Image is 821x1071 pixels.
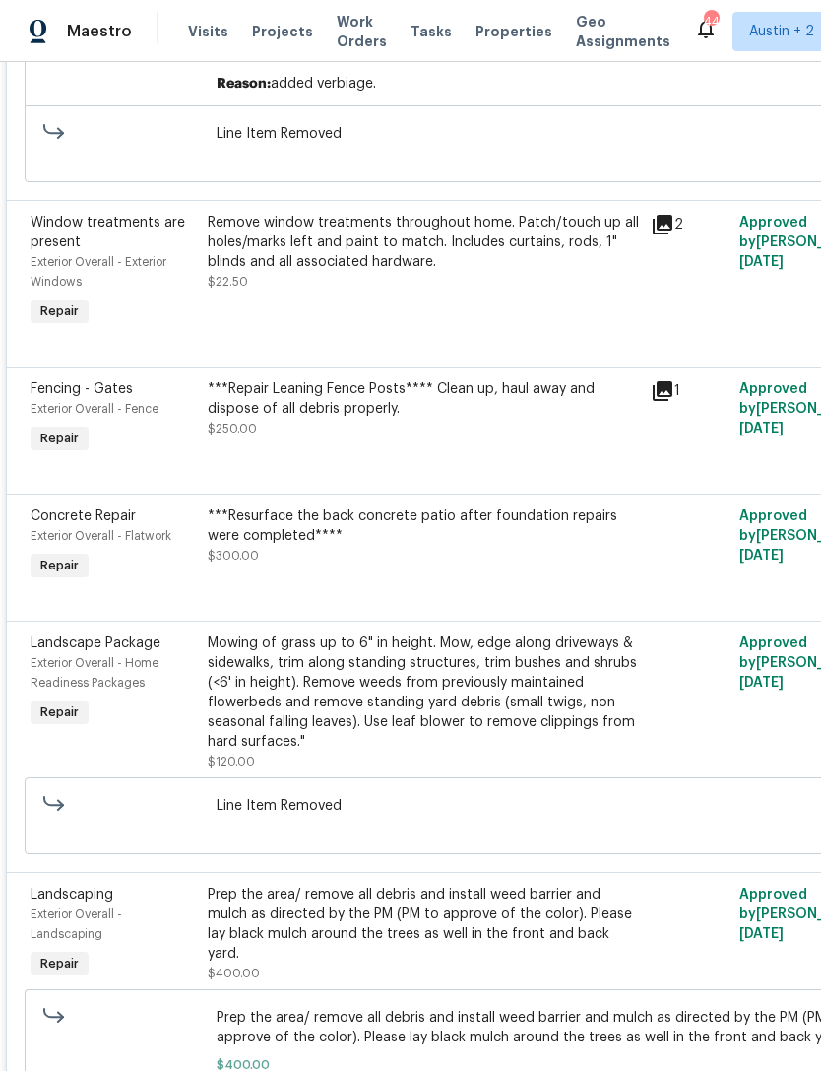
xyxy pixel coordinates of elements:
span: [DATE] [739,549,784,563]
span: Repair [32,954,87,973]
span: Work Orders [337,12,387,51]
div: ***Resurface the back concrete patio after foundation repairs were completed**** [208,506,639,546]
span: Repair [32,556,87,575]
div: 2 [651,213,727,236]
div: Prep the area/ remove all debris and install weed barrier and mulch as directed by the PM (PM to ... [208,885,639,964]
span: Properties [475,22,552,41]
span: added verbiage. [271,77,376,91]
span: Geo Assignments [576,12,670,51]
span: Visits [188,22,228,41]
span: [DATE] [739,676,784,690]
span: Repair [32,429,87,448]
span: Landscape Package [31,636,160,650]
span: Tasks [410,25,452,38]
span: Concrete Repair [31,509,136,523]
span: Austin + 2 [749,22,814,41]
span: Exterior Overall - Landscaping [31,908,122,940]
span: Exterior Overall - Exterior Windows [31,256,166,288]
span: Maestro [67,22,132,41]
span: Repair [32,703,87,722]
span: $120.00 [208,756,255,768]
span: Repair [32,301,87,321]
div: Mowing of grass up to 6" in height. Mow, edge along driveways & sidewalks, trim along standing st... [208,634,639,752]
span: [DATE] [739,927,784,941]
span: $22.50 [208,276,248,288]
span: Projects [252,22,313,41]
div: Remove window treatments throughout home. Patch/touch up all holes/marks left and paint to match.... [208,213,639,272]
span: Reason: [217,77,271,91]
span: Exterior Overall - Home Readiness Packages [31,657,158,689]
span: Exterior Overall - Fence [31,403,158,415]
span: Exterior Overall - Flatwork [31,530,171,542]
div: 1 [651,379,727,403]
span: $300.00 [208,550,259,562]
span: Landscaping [31,888,113,902]
div: 44 [704,12,718,32]
span: Window treatments are present [31,216,185,249]
span: Fencing - Gates [31,382,133,396]
span: [DATE] [739,422,784,435]
span: $400.00 [208,968,260,979]
span: [DATE] [739,255,784,269]
span: $250.00 [208,423,257,435]
div: ***Repair Leaning Fence Posts**** Clean up, haul away and dispose of all debris properly. [208,379,639,419]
